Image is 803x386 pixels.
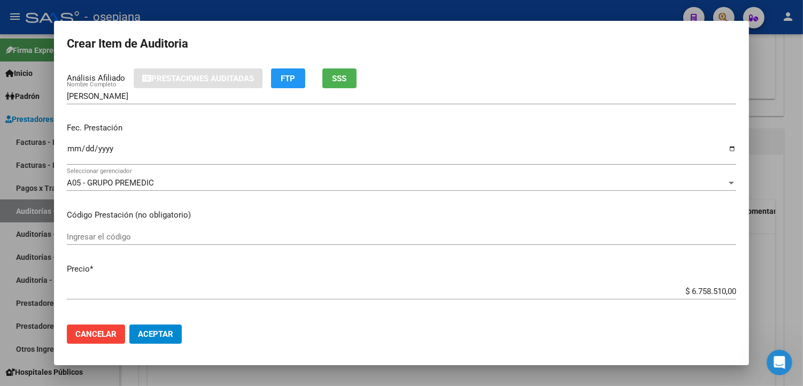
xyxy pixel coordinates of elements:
[322,68,357,88] button: SSS
[134,68,262,88] button: Prestaciones Auditadas
[75,329,117,339] span: Cancelar
[67,72,125,84] div: Análisis Afiliado
[281,74,296,83] span: FTP
[767,350,792,375] iframe: Intercom live chat
[67,178,154,188] span: A05 - GRUPO PREMEDIC
[129,325,182,344] button: Aceptar
[67,209,736,221] p: Código Prestación (no obligatorio)
[151,74,254,83] span: Prestaciones Auditadas
[67,325,125,344] button: Cancelar
[67,122,736,134] p: Fec. Prestación
[138,329,173,339] span: Aceptar
[333,74,347,83] span: SSS
[67,263,736,275] p: Precio
[67,34,736,54] h2: Crear Item de Auditoria
[271,68,305,88] button: FTP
